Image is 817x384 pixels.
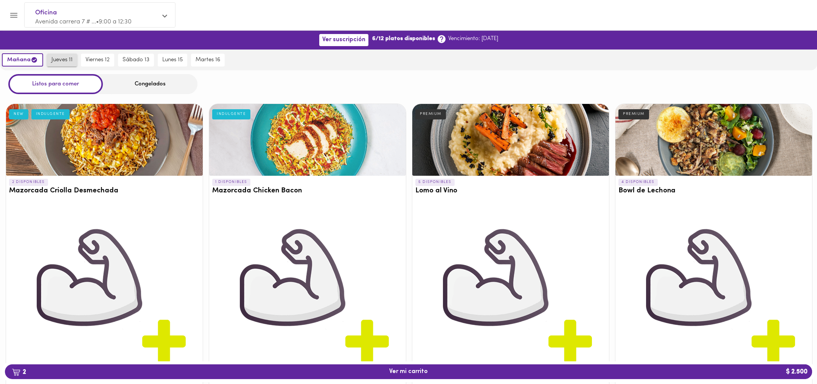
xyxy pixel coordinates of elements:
span: jueves 11 [51,57,73,63]
p: 2 DISPONIBLES [9,179,48,186]
h3: Lomo al Vino [415,187,606,195]
iframe: Messagebird Livechat Widget [773,340,809,376]
span: Oficina [35,8,157,18]
button: sábado 13 [118,54,154,67]
h3: Bowl de Lechona [618,187,809,195]
div: PREMIUM [415,109,446,119]
p: 4 DISPONIBLES [618,179,658,186]
p: 1 DISPONIBLES [212,179,250,186]
div: Listos para comer [8,74,103,94]
span: viernes 12 [85,57,110,63]
div: INDULGENTE [31,109,70,119]
span: Ver suscripción [322,36,365,43]
img: cart.png [12,369,20,376]
b: 2 [7,367,31,377]
button: viernes 12 [81,54,114,67]
button: 2Ver mi carrito$ 2.500 [5,364,812,379]
button: jueves 11 [47,54,77,67]
span: Avenida carrera 7 # ... • 9:00 a 12:30 [35,19,132,25]
h3: Mazorcada Chicken Bacon [212,187,403,195]
div: Lomo al Vino [412,104,609,176]
div: Congelados [103,74,197,94]
button: Menu [5,6,23,25]
h3: Mazorcada Criolla Desmechada [9,187,200,195]
p: 5 DISPONIBLES [415,179,455,186]
button: martes 16 [191,54,225,67]
span: sábado 13 [123,57,149,63]
p: Vencimiento: [DATE] [448,35,498,43]
div: INDULGENTE [212,109,250,119]
span: mañana [7,56,38,63]
button: mañana [2,53,43,67]
div: NEW [9,109,28,119]
span: martes 16 [196,57,220,63]
button: lunes 15 [158,54,187,67]
div: Mazorcada Chicken Bacon [209,104,406,176]
span: lunes 15 [162,57,183,63]
div: Mazorcada Criolla Desmechada [6,104,203,176]
div: PREMIUM [618,109,649,119]
div: Bowl de Lechona [615,104,812,176]
span: Ver mi carrito [389,368,428,375]
button: Ver suscripción [319,34,368,46]
b: 6/12 platos disponibles [372,35,435,43]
